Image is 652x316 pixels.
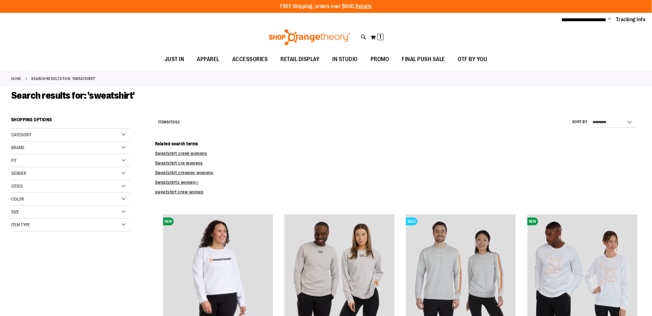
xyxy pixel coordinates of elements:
a: Home [11,76,22,82]
a: APPAREL [191,52,226,67]
span: 1 [379,34,381,40]
span: FINAL PUSH SALE [402,52,445,67]
span: Gender [11,171,26,176]
span: RETAIL DISPLAY [281,52,320,67]
a: Sweatshirts women;= [155,180,199,185]
span: Cities [11,184,23,189]
span: OTF BY YOU [458,52,487,67]
dt: Related search terms [155,140,641,147]
span: Item Type [11,222,30,227]
strong: Shopping Options [11,114,130,129]
p: FREE Shipping, orders over $600. [280,3,372,10]
span: 52 [175,120,180,124]
a: Sweatshirt creek womens [155,151,207,156]
a: Tracking Info [616,16,646,23]
span: 1 [169,120,170,124]
span: Brand [11,145,24,150]
span: SALE [406,218,418,225]
a: Details [356,4,372,9]
a: JUST IN [158,52,191,67]
img: Shop Orangetheory [268,29,351,45]
a: PROMO [364,52,396,67]
a: FINAL PUSH SALE [396,52,452,67]
a: IN STUDIO [326,52,364,67]
a: Sweatshirt crewnec womens [155,170,214,175]
span: APPAREL [197,52,220,67]
span: Category [11,132,31,137]
button: Account menu [608,16,611,23]
span: NEW [163,218,174,225]
span: Size [11,209,19,214]
span: ACCESSORIES [232,52,268,67]
a: OTF BY YOU [452,52,494,67]
a: sweatshirt crew women [155,189,204,194]
h2: Items to [158,117,180,127]
span: Search results for: 'sweatshirt' [11,90,135,101]
label: Sort By [573,119,588,125]
span: NEW [528,218,538,225]
a: ACCESSORIES [226,52,274,67]
span: IN STUDIO [333,52,358,67]
span: Color [11,196,24,202]
a: RETAIL DISPLAY [274,52,326,67]
span: JUST IN [165,52,184,67]
strong: Search results for: 'sweatshirt' [32,76,96,82]
a: Sweatshirt cre womens [155,160,203,166]
span: PROMO [371,52,389,67]
span: Fit [11,158,17,163]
